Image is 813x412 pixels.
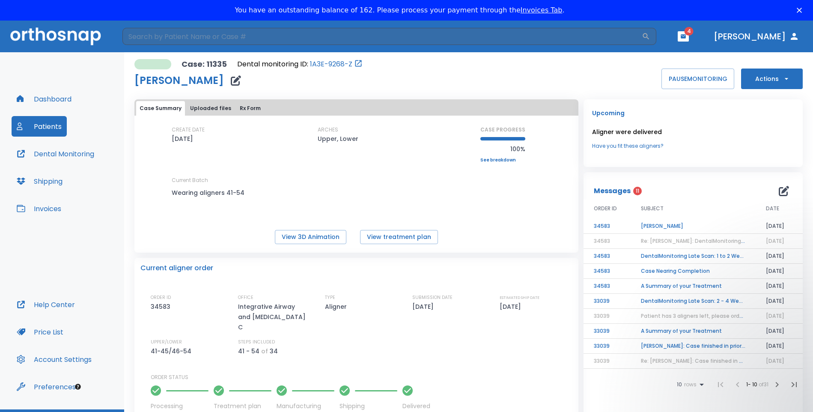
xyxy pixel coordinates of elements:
button: PAUSEMONITORING [661,69,734,89]
p: Upcoming [592,108,794,118]
p: Case: 11335 [182,59,227,69]
button: Patients [12,116,67,137]
td: 34583 [584,279,631,294]
td: [DATE] [756,279,803,294]
td: 34583 [584,219,631,234]
button: Rx Form [236,101,264,116]
button: View 3D Animation [275,230,346,244]
p: Processing [151,402,208,411]
td: Case Nearing Completion [631,264,756,279]
span: rows [682,382,697,388]
td: 33039 [584,294,631,309]
button: Shipping [12,171,68,191]
span: DATE [766,205,779,212]
td: [DATE] [756,264,803,279]
p: Treatment plan [214,402,271,411]
p: UPPER/LOWER [151,338,182,346]
p: ESTIMATED SHIP DATE [500,294,539,302]
p: [DATE] [172,134,193,144]
p: ORDER STATUS [151,373,572,381]
p: SUBMISSION DATE [412,294,453,302]
button: [PERSON_NAME] [710,29,803,44]
span: Patient has 3 aligners left, please order next set! [641,312,770,319]
button: Dashboard [12,89,77,109]
p: TYPE [325,294,335,302]
p: Delivered [402,402,430,411]
td: [DATE] [756,339,803,354]
td: [DATE] [756,249,803,264]
div: Open patient in dental monitoring portal [237,59,363,69]
td: 34583 [584,264,631,279]
img: Orthosnap [10,27,101,45]
span: 33039 [594,357,610,364]
p: ARCHES [318,126,338,134]
td: 33039 [584,339,631,354]
span: SUBJECT [641,205,664,212]
a: 1A3E-9268-Z [310,59,352,69]
p: 41 - 54 [238,346,259,356]
span: [DATE] [766,312,784,319]
span: [DATE] [766,237,784,245]
a: Help Center [12,294,80,315]
div: Tooltip anchor [74,383,82,391]
span: [DATE] [766,357,784,364]
p: OFFICE [238,294,253,302]
button: Preferences [12,376,81,397]
td: [DATE] [756,324,803,339]
button: Actions [741,69,803,89]
p: CASE PROGRESS [480,126,525,134]
td: [DATE] [756,294,803,309]
p: Upper, Lower [318,134,358,144]
span: 11 [633,187,642,195]
td: 34583 [584,249,631,264]
p: Wearing aligners 41-54 [172,188,249,198]
div: You have an outstanding balance of 162. Please process your payment through the . [235,6,564,15]
p: 34 [270,346,278,356]
span: of 31 [759,381,768,388]
span: 33039 [594,312,610,319]
td: A Summary of your Treatment [631,324,756,339]
h1: [PERSON_NAME] [134,75,224,86]
button: Account Settings [12,349,97,370]
p: Aligner [325,302,350,312]
span: 34583 [594,237,610,245]
p: Aligner were delivered [592,127,794,137]
td: A Summary of your Treatment [631,279,756,294]
p: ORDER ID [151,294,171,302]
a: Invoices Tab [521,6,563,14]
button: View treatment plan [360,230,438,244]
td: [PERSON_NAME] [631,219,756,234]
div: Close [797,8,805,13]
p: Manufacturing [277,402,334,411]
p: [DATE] [412,302,437,312]
p: 100% [480,144,525,154]
a: See breakdown [480,158,525,163]
p: [DATE] [500,302,524,312]
p: Integrative Airway and [MEDICAL_DATA] C [238,302,311,332]
td: DentalMonitoring Late Scan: 1 to 2 Weeks Notification [631,249,756,264]
a: Dental Monitoring [12,143,99,164]
a: Have you fit these aligners? [592,142,794,150]
span: 1 - 10 [746,381,759,388]
p: Current Batch [172,176,249,184]
td: 33039 [584,324,631,339]
p: 41-45/46-54 [151,346,194,356]
p: of [261,346,268,356]
p: Shipping [339,402,397,411]
button: Price List [12,322,68,342]
input: Search by Patient Name or Case # [122,28,642,45]
td: [DATE] [756,219,803,234]
span: ORDER ID [594,205,617,212]
button: Uploaded files [187,101,235,116]
span: 4 [685,27,694,36]
div: tabs [136,101,577,116]
p: STEPS INCLUDED [238,338,275,346]
p: Messages [594,186,631,196]
p: Current aligner order [140,263,213,273]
